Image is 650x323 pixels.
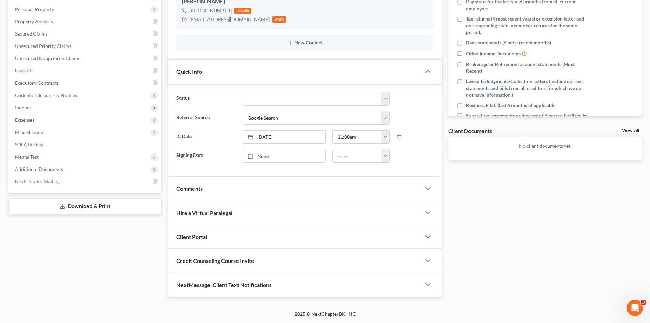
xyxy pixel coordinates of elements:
a: Unsecured Nonpriority Claims [10,52,161,65]
span: Income [15,105,31,110]
span: Personal Property [15,6,54,12]
span: Separation agreements or decrees of divorces finalized in the past 2 years [466,112,588,126]
span: Other Income Documents [466,50,521,57]
div: work [272,16,286,23]
a: NextChapter Mailing [10,175,161,188]
span: Secured Claims [15,31,48,37]
input: -- : -- [333,149,382,162]
span: Quick Info [176,68,202,75]
a: SOFA Review [10,138,161,151]
span: Brokerage or Retirement account statements (Most Recent) [466,61,588,75]
input: -- : -- [333,131,382,144]
label: Status [173,92,239,106]
label: Signing Date [173,149,239,163]
label: Referral Source [173,111,239,125]
span: Means Test [15,154,39,160]
span: Bank statements (6 most recent months) [466,39,551,46]
div: [EMAIL_ADDRESS][DOMAIN_NAME] [189,16,270,23]
a: Lawsuits [10,65,161,77]
div: mobile [234,8,251,14]
div: Client Documents [448,127,492,134]
span: Property Analysis [15,18,53,24]
span: NextChapter Mailing [15,178,60,184]
span: SOFA Review [15,142,43,147]
span: Hire a Virtual Paralegal [176,210,232,216]
span: Lawsuits/Judgments/Collection Letters (Include current statements and bills from all creditors fo... [466,78,588,98]
a: Secured Claims [10,28,161,40]
a: Executory Contracts [10,77,161,89]
span: Business P & L (last 6 months) if applicable [466,102,555,109]
span: Miscellaneous [15,129,45,135]
span: Credit Counseling Course Invite [176,257,254,264]
button: New Contact [182,40,428,46]
a: Unsecured Priority Claims [10,40,161,52]
a: View All [622,128,639,133]
a: None [243,149,325,162]
span: Tax returns (4 most recent years) or extension letter and corresponding state income tax returns ... [466,15,588,36]
span: Executory Contracts [15,80,59,86]
div: 2025 © NextChapterBK, INC [131,311,520,323]
span: NextMessage: Client Text Notifications [176,282,272,288]
span: Comments [176,185,203,192]
span: Expenses [15,117,34,123]
span: Unsecured Nonpriority Claims [15,55,80,61]
span: Unsecured Priority Claims [15,43,71,49]
span: Codebtors Insiders & Notices [15,92,77,98]
label: IC Date [173,130,239,144]
iframe: Intercom live chat [627,300,643,316]
p: No client documents yet. [454,143,636,149]
span: Additional Documents [15,166,63,172]
span: 3 [641,300,646,305]
div: [PHONE_NUMBER] [189,7,232,14]
a: [DATE] [243,131,325,144]
span: Client Portal [176,233,207,240]
a: Download & Print [8,199,161,215]
span: Lawsuits [15,68,33,73]
a: Property Analysis [10,15,161,28]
